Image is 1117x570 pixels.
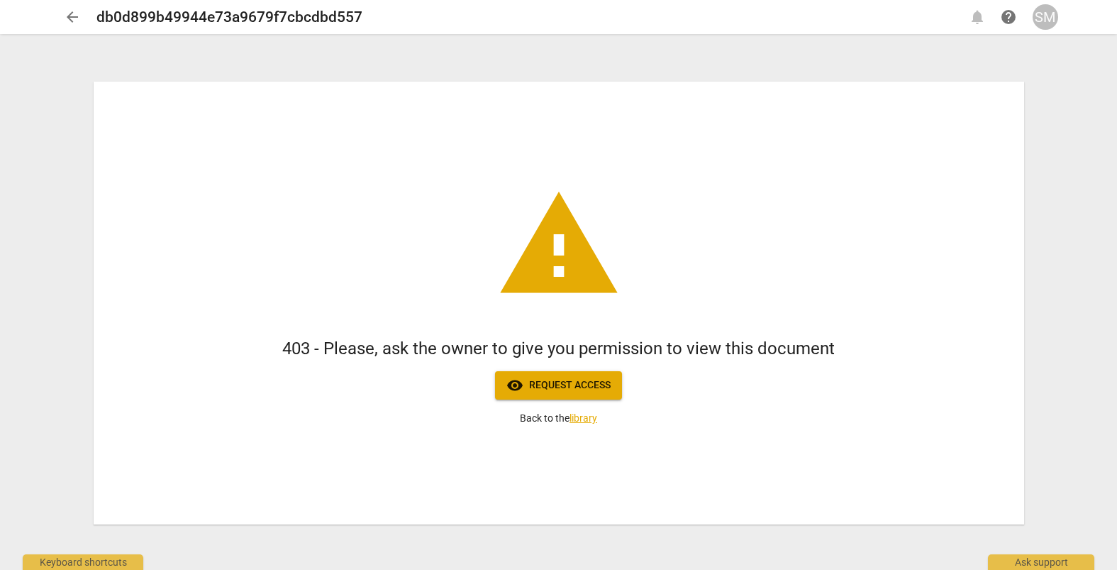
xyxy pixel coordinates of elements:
[282,337,835,361] h1: 403 - Please, ask the owner to give you permission to view this document
[520,411,597,426] p: Back to the
[23,554,143,570] div: Keyboard shortcuts
[495,371,622,400] button: Request access
[64,9,81,26] span: arrow_back
[506,377,611,394] span: Request access
[96,9,362,26] h2: db0d899b49944e73a9679f7cbcdbd557
[569,412,597,424] a: library
[1000,9,1017,26] span: help
[996,4,1021,30] a: Help
[495,181,623,309] span: warning
[988,554,1094,570] div: Ask support
[506,377,523,394] span: visibility
[1033,4,1058,30] button: SM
